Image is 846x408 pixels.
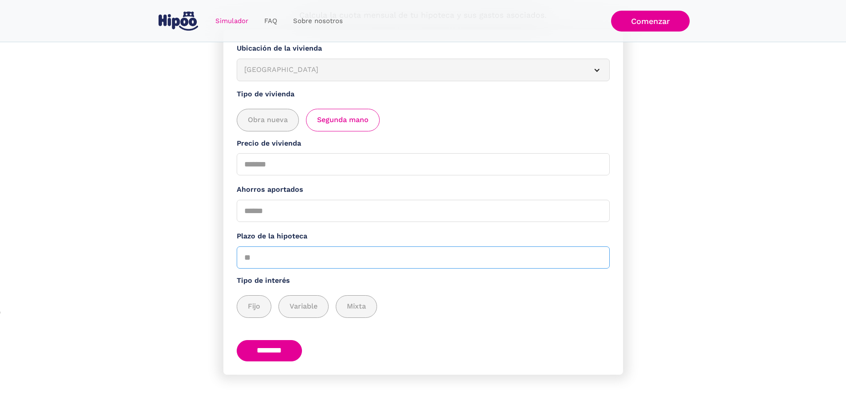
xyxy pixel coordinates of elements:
span: Obra nueva [248,115,288,126]
span: Mixta [347,301,366,312]
a: Sobre nosotros [285,12,351,30]
label: Tipo de interés [237,275,610,286]
div: [GEOGRAPHIC_DATA] [244,64,581,75]
a: Comenzar [611,11,690,32]
label: Precio de vivienda [237,138,610,149]
span: Variable [290,301,318,312]
span: Segunda mano [317,115,369,126]
a: Simulador [207,12,256,30]
div: add_description_here [237,295,610,318]
label: Ahorros aportados [237,184,610,195]
a: home [157,8,200,34]
a: FAQ [256,12,285,30]
form: Simulador Form [223,30,623,375]
div: add_description_here [237,109,610,131]
article: [GEOGRAPHIC_DATA] [237,59,610,81]
label: Tipo de vivienda [237,89,610,100]
label: Plazo de la hipoteca [237,231,610,242]
span: Fijo [248,301,260,312]
label: Ubicación de la vivienda [237,43,610,54]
